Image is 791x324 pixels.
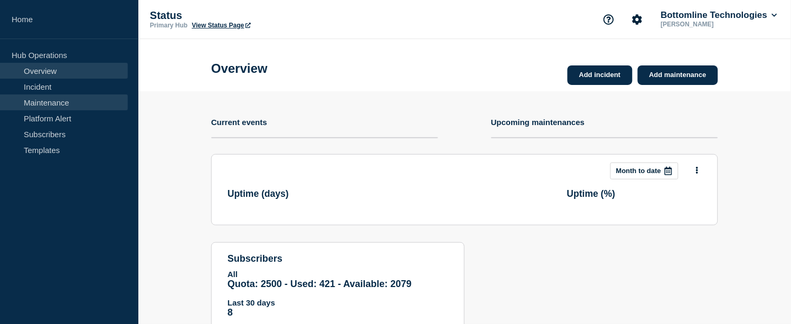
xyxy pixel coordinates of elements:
[616,167,661,175] p: Month to date
[626,8,648,31] button: Account settings
[228,270,448,279] p: All
[192,22,250,29] a: View Status Page
[610,163,679,179] button: Month to date
[150,9,361,22] p: Status
[228,253,448,264] h4: subscribers
[491,118,585,127] h4: Upcoming maintenances
[211,61,268,76] h1: Overview
[659,21,769,28] p: [PERSON_NAME]
[228,307,448,318] p: 8
[598,8,620,31] button: Support
[638,65,718,85] a: Add maintenance
[211,118,267,127] h4: Current events
[567,188,616,199] h3: Uptime ( % )
[659,10,779,21] button: Bottomline Technologies
[150,22,187,29] p: Primary Hub
[228,188,289,199] h3: Uptime ( days )
[568,65,633,85] a: Add incident
[228,298,448,307] p: Last 30 days
[228,279,412,289] span: Quota: 2500 - Used: 421 - Available: 2079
